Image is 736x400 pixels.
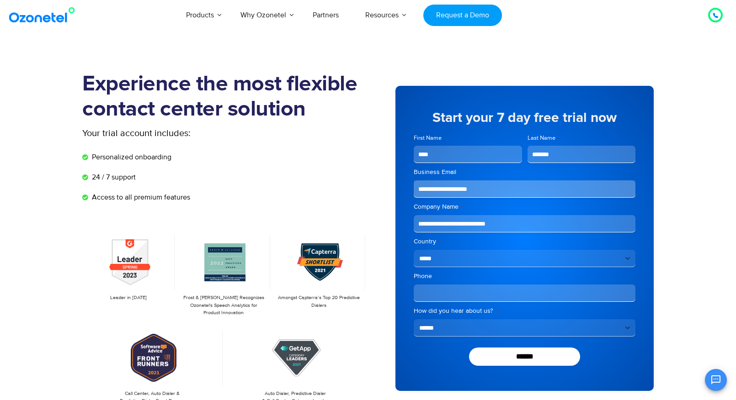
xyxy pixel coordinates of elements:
h5: Start your 7 day free trial now [414,111,635,125]
h1: Experience the most flexible contact center solution [82,72,368,122]
span: 24 / 7 support [90,172,136,183]
a: Request a Demo [423,5,501,26]
span: Access to all premium features [90,192,190,203]
label: Business Email [414,168,635,177]
label: Country [414,237,635,246]
p: Frost & [PERSON_NAME] Recognizes Ozonetel's Speech Analytics for Product Innovation [182,294,265,317]
p: Leader in [DATE] [87,294,170,302]
button: Open chat [705,369,727,391]
span: Personalized onboarding [90,152,171,163]
p: Amongst Capterra’s Top 20 Predictive Dialers [277,294,361,309]
label: Phone [414,272,635,281]
label: How did you hear about us? [414,306,635,316]
label: First Name [414,134,522,142]
label: Company Name [414,202,635,211]
p: Your trial account includes: [82,126,299,140]
label: Last Name [528,134,636,142]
